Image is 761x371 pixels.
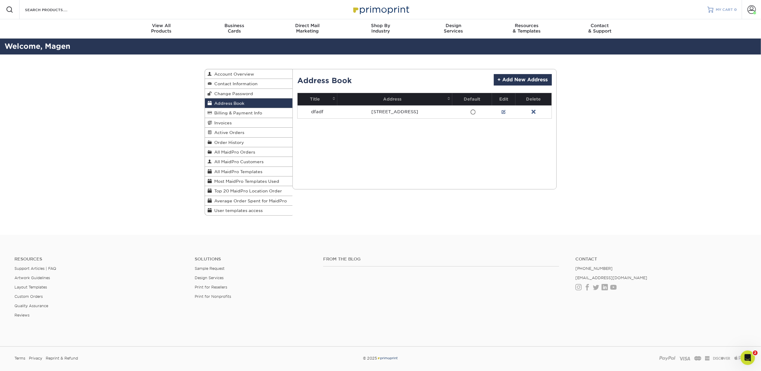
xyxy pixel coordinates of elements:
[195,276,224,280] a: Design Services
[494,74,552,86] a: + Add New Address
[14,304,48,308] a: Quality Assurance
[198,23,271,28] span: Business
[575,276,647,280] a: [EMAIL_ADDRESS][DOMAIN_NAME]
[716,7,733,12] span: MY CART
[205,206,293,215] a: User templates access
[212,130,245,135] span: Active Orders
[271,19,344,39] a: Direct MailMarketing
[351,3,411,16] img: Primoprint
[490,23,563,34] div: & Templates
[575,257,747,262] a: Contact
[271,23,344,34] div: Marketing
[205,128,293,137] a: Active Orders
[205,157,293,167] a: All MaidPro Customers
[2,353,51,369] iframe: Google Customer Reviews
[125,19,198,39] a: View AllProducts
[205,98,293,108] a: Address Book
[198,23,271,34] div: Cards
[205,186,293,196] a: Top 20 MaidPro Location Order
[205,108,293,118] a: Billing & Payment Info
[563,19,636,39] a: Contact& Support
[212,91,253,96] span: Change Password
[14,266,56,271] a: Support Articles | FAQ
[205,196,293,206] a: Average Order Spent for MaidPro
[212,81,258,86] span: Contact Information
[195,294,231,299] a: Print for Nonprofits
[741,351,755,365] iframe: Intercom live chat
[24,6,83,13] input: SEARCH PRODUCTS.....
[14,313,29,317] a: Reviews
[337,93,452,105] th: Address
[490,19,563,39] a: Resources& Templates
[212,189,282,193] span: Top 20 MaidPro Location Order
[14,276,50,280] a: Artwork Guidelines
[205,167,293,176] a: All MaidPro Templates
[344,23,417,28] span: Shop By
[212,198,287,203] span: Average Order Spent for MaidPro
[195,257,314,262] h4: Solutions
[212,150,255,154] span: All MaidPro Orders
[195,266,224,271] a: Sample Request
[212,111,262,115] span: Billing & Payment Info
[417,23,490,34] div: Services
[205,89,293,98] a: Change Password
[195,285,227,289] a: Print for Resellers
[257,354,504,363] div: © 2025
[212,140,244,145] span: Order History
[563,23,636,28] span: Contact
[212,72,254,76] span: Account Overview
[452,93,492,105] th: Default
[46,354,78,363] a: Reprint & Refund
[125,23,198,28] span: View All
[212,120,232,125] span: Invoices
[298,105,337,118] td: dfadf
[198,19,271,39] a: BusinessCards
[377,356,398,360] img: Primoprint
[753,351,758,355] span: 2
[734,8,737,12] span: 0
[14,285,47,289] a: Layout Templates
[297,74,352,85] h2: Address Book
[344,23,417,34] div: Industry
[492,93,515,105] th: Edit
[212,169,263,174] span: All MaidPro Templates
[515,93,551,105] th: Delete
[212,208,263,213] span: User templates access
[205,147,293,157] a: All MaidPro Orders
[417,19,490,39] a: DesignServices
[337,105,452,118] td: [STREET_ADDRESS]
[563,23,636,34] div: & Support
[417,23,490,28] span: Design
[205,118,293,128] a: Invoices
[125,23,198,34] div: Products
[298,93,337,105] th: Title
[205,79,293,89] a: Contact Information
[212,101,245,106] span: Address Book
[14,294,43,299] a: Custom Orders
[212,179,280,184] span: Most MaidPro Templates Used
[575,266,613,271] a: [PHONE_NUMBER]
[14,257,186,262] h4: Resources
[212,159,264,164] span: All MaidPro Customers
[323,257,559,262] h4: From the Blog
[490,23,563,28] span: Resources
[205,138,293,147] a: Order History
[205,69,293,79] a: Account Overview
[271,23,344,28] span: Direct Mail
[344,19,417,39] a: Shop ByIndustry
[205,176,293,186] a: Most MaidPro Templates Used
